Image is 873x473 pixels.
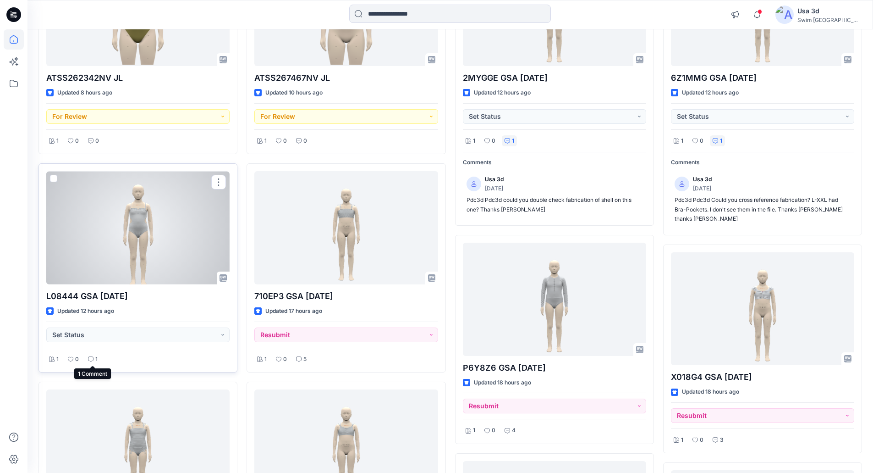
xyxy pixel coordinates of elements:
[682,88,739,98] p: Updated 12 hours ago
[57,88,112,98] p: Updated 8 hours ago
[46,171,230,284] a: L08444 GSA 2025.6.20
[485,184,504,194] p: [DATE]
[675,195,851,224] p: Pdc3d Pdc3d Could you cross reference fabrication? L-XXL had Bra-Pockets. I don't see them in the...
[471,181,477,187] svg: avatar
[671,171,854,228] a: Usa 3d[DATE]Pdc3d Pdc3d Could you cross reference fabrication? L-XXL had Bra-Pockets. I don't see...
[681,435,683,445] p: 1
[671,371,854,384] p: X018G4 GSA [DATE]
[56,355,59,364] p: 1
[303,355,307,364] p: 5
[467,195,642,214] p: Pdc3d Pdc3d could you double check fabrication of shell on this one? Thanks [PERSON_NAME]
[797,17,862,23] div: Swim [GEOGRAPHIC_DATA]
[693,184,712,194] p: [DATE]
[463,171,646,218] a: Usa 3d[DATE]Pdc3d Pdc3d could you double check fabrication of shell on this one? Thanks [PERSON_N...
[56,136,59,146] p: 1
[700,435,703,445] p: 0
[474,88,531,98] p: Updated 12 hours ago
[682,387,739,397] p: Updated 18 hours ago
[75,136,79,146] p: 0
[473,136,475,146] p: 1
[700,136,703,146] p: 0
[303,136,307,146] p: 0
[797,6,862,17] div: Usa 3d
[46,72,230,84] p: ATSS262342NV JL
[679,181,685,187] svg: avatar
[254,72,438,84] p: ATSS267467NV JL
[463,158,646,167] p: Comments
[95,136,99,146] p: 0
[720,435,724,445] p: 3
[265,88,323,98] p: Updated 10 hours ago
[57,306,114,316] p: Updated 12 hours ago
[75,355,79,364] p: 0
[283,355,287,364] p: 0
[95,355,98,364] p: 1
[265,306,322,316] p: Updated 17 hours ago
[671,72,854,84] p: 6Z1MMG GSA [DATE]
[46,290,230,303] p: L08444 GSA [DATE]
[512,426,516,435] p: 4
[473,426,475,435] p: 1
[775,6,794,24] img: avatar
[264,136,267,146] p: 1
[681,136,683,146] p: 1
[463,362,646,374] p: P6Y8Z6 GSA [DATE]
[671,252,854,366] a: X018G4 GSA 2025.9.2
[671,158,854,167] p: Comments
[463,72,646,84] p: 2MYGGE GSA [DATE]
[512,136,514,146] p: 1
[492,426,495,435] p: 0
[474,378,531,388] p: Updated 18 hours ago
[720,136,722,146] p: 1
[693,175,712,184] p: Usa 3d
[485,175,504,184] p: Usa 3d
[283,136,287,146] p: 0
[492,136,495,146] p: 0
[254,290,438,303] p: 710EP3 GSA [DATE]
[264,355,267,364] p: 1
[463,243,646,356] a: P6Y8Z6 GSA 2025.09.02
[254,171,438,284] a: 710EP3 GSA 2025.9.2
